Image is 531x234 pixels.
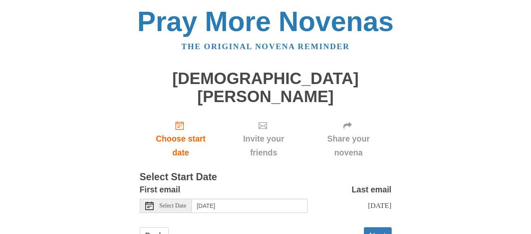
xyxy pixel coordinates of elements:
span: [DATE] [368,201,391,210]
div: Click "Next" to confirm your start date first. [222,114,305,164]
h1: [DEMOGRAPHIC_DATA][PERSON_NAME] [140,70,392,105]
h3: Select Start Date [140,172,392,183]
a: The original novena reminder [181,42,350,51]
label: First email [140,183,180,197]
span: Share your novena [314,132,383,160]
a: Choose start date [140,114,222,164]
label: Last email [352,183,392,197]
span: Select Date [160,203,186,209]
span: Choose start date [148,132,214,160]
div: Click "Next" to confirm your start date first. [306,114,392,164]
span: Invite your friends [230,132,297,160]
a: Pray More Novenas [137,6,394,37]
